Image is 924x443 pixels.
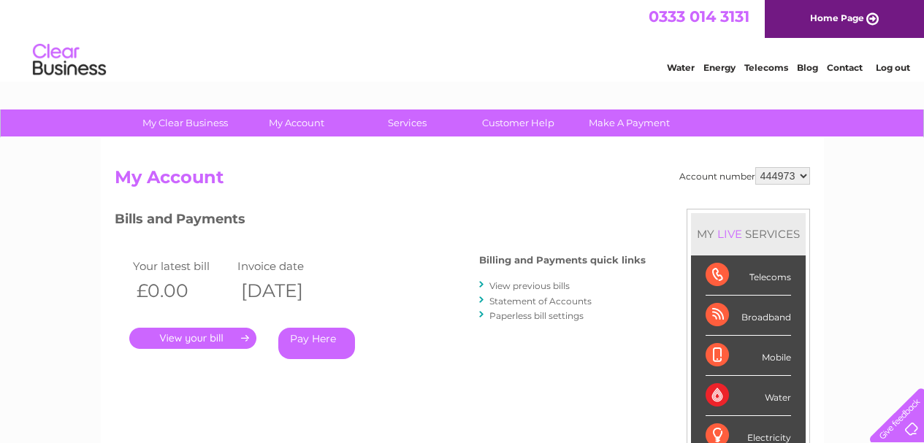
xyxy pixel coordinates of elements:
a: Statement of Accounts [489,296,592,307]
div: Broadband [706,296,791,336]
td: Your latest bill [129,256,234,276]
h3: Bills and Payments [115,209,646,234]
a: Energy [703,62,736,73]
a: Water [667,62,695,73]
a: Log out [876,62,910,73]
div: Account number [679,167,810,185]
a: Pay Here [278,328,355,359]
th: £0.00 [129,276,234,306]
a: Customer Help [458,109,579,136]
a: . [129,328,256,349]
a: Make A Payment [569,109,690,136]
h2: My Account [115,167,810,195]
a: My Account [236,109,356,136]
img: logo.png [32,38,107,82]
h4: Billing and Payments quick links [479,255,646,266]
a: 0333 014 3131 [649,7,749,26]
div: Telecoms [706,255,791,296]
a: My Clear Business [125,109,245,136]
a: Paperless bill settings [489,310,584,321]
th: [DATE] [234,276,339,306]
div: Clear Business is a trading name of Verastar Limited (registered in [GEOGRAPHIC_DATA] No. 3667643... [118,8,808,71]
div: Mobile [706,336,791,376]
div: Water [706,376,791,416]
div: LIVE [714,227,745,241]
a: Services [347,109,467,136]
div: MY SERVICES [691,213,806,255]
a: Blog [797,62,818,73]
a: Contact [827,62,863,73]
a: Telecoms [744,62,788,73]
a: View previous bills [489,280,570,291]
td: Invoice date [234,256,339,276]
